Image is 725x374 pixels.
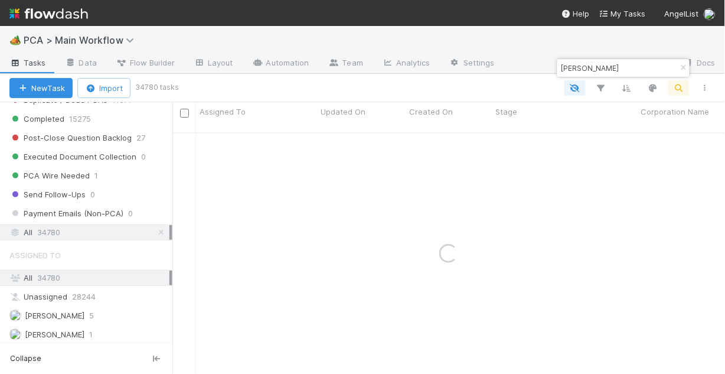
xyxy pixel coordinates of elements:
span: 28244 [72,290,96,304]
span: Assigned To [200,106,246,118]
span: 27 [136,131,145,145]
span: 34780 [37,273,60,282]
div: Help [561,8,590,19]
span: 15275 [69,112,91,126]
span: Corporation Name [641,106,709,118]
span: 1 [89,327,93,342]
span: My Tasks [599,9,646,18]
span: Executed Document Collection [9,149,136,164]
span: Completed [9,112,64,126]
span: Send Follow-Ups [9,187,86,202]
span: Updated On [321,106,365,118]
input: Search... [559,61,677,75]
span: 1 [94,168,98,183]
div: All [9,271,169,285]
span: 0 [90,187,95,202]
div: Unassigned [9,290,169,304]
input: Toggle All Rows Selected [180,109,189,118]
small: 34780 tasks [135,82,179,93]
a: Data [55,54,106,73]
img: logo-inverted-e16ddd16eac7371096b0.svg [9,4,88,24]
span: [PERSON_NAME] [25,330,84,339]
a: Layout [184,54,243,73]
span: PCA Wire Needed [9,168,90,183]
span: PCA > Main Workflow [24,34,140,46]
span: 0 [128,206,133,221]
span: 34780 [37,225,60,240]
a: Team [319,54,373,73]
span: Stage [495,106,517,118]
a: Automation [243,54,319,73]
img: avatar_1c530150-f9f0-4fb8-9f5d-006d570d4582.png [704,8,716,20]
button: Import [77,78,130,98]
button: NewTask [9,78,73,98]
span: AngelList [665,9,699,18]
span: [PERSON_NAME] [25,311,84,320]
span: Payment Emails (Non-PCA) [9,206,123,221]
span: 🏕️ [9,35,21,45]
a: Docs [674,54,725,73]
a: Settings [440,54,504,73]
a: Analytics [373,54,440,73]
span: Post-Close Question Backlog [9,131,132,145]
span: Collapse [10,353,41,364]
div: All [9,225,169,240]
img: avatar_d02a2cc9-4110-42ea-8259-e0e2573f4e82.png [9,329,21,340]
span: Created On [409,106,453,118]
span: Flow Builder [116,57,175,69]
img: avatar_12dd09bb-393f-4edb-90ff-b12147216d3f.png [9,310,21,321]
span: Tasks [9,57,46,69]
span: Assigned To [9,243,61,267]
span: 5 [89,308,94,323]
span: 0 [141,149,146,164]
